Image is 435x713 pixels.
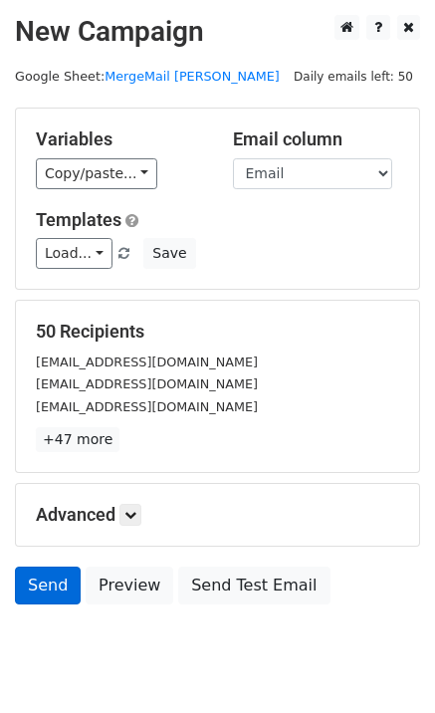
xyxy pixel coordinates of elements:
[36,355,258,369] small: [EMAIL_ADDRESS][DOMAIN_NAME]
[233,128,400,150] h5: Email column
[287,66,420,88] span: Daily emails left: 50
[15,567,81,604] a: Send
[15,69,280,84] small: Google Sheet:
[36,209,121,230] a: Templates
[36,321,399,343] h5: 50 Recipients
[15,15,420,49] h2: New Campaign
[105,69,280,84] a: MergeMail [PERSON_NAME]
[36,376,258,391] small: [EMAIL_ADDRESS][DOMAIN_NAME]
[36,128,203,150] h5: Variables
[36,427,119,452] a: +47 more
[36,238,112,269] a: Load...
[36,158,157,189] a: Copy/paste...
[36,504,399,526] h5: Advanced
[335,617,435,713] iframe: Chat Widget
[36,399,258,414] small: [EMAIL_ADDRESS][DOMAIN_NAME]
[86,567,173,604] a: Preview
[143,238,195,269] button: Save
[287,69,420,84] a: Daily emails left: 50
[178,567,329,604] a: Send Test Email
